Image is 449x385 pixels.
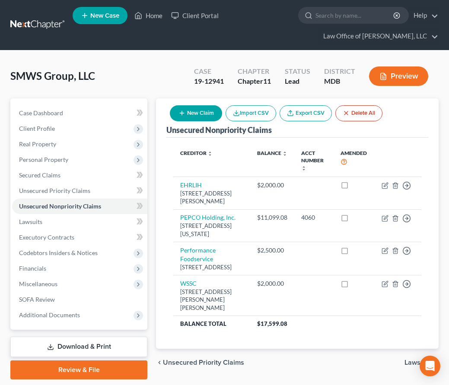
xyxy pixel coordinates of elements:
[194,76,224,86] div: 19-12941
[404,359,432,366] span: Lawsuits
[180,288,243,312] div: [STREET_ADDRESS][PERSON_NAME][PERSON_NAME]
[156,359,244,366] button: chevron_left Unsecured Priority Claims
[282,151,287,156] i: unfold_more
[257,279,287,288] div: $2,000.00
[163,359,244,366] span: Unsecured Priority Claims
[19,311,80,319] span: Additional Documents
[180,189,243,205] div: [STREET_ADDRESS][PERSON_NAME]
[257,246,287,255] div: $2,500.00
[10,360,147,379] a: Review & File
[19,140,56,148] span: Real Property
[12,183,147,199] a: Unsecured Priority Claims
[19,156,68,163] span: Personal Property
[207,151,213,156] i: unfold_more
[12,105,147,121] a: Case Dashboard
[19,171,61,179] span: Secured Claims
[285,66,310,76] div: Status
[166,125,272,135] div: Unsecured Nonpriority Claims
[324,76,355,86] div: MDB
[257,150,287,156] a: Balance unfold_more
[19,280,57,287] span: Miscellaneous
[257,320,287,327] span: $17,599.08
[301,213,326,222] div: 4060
[180,222,243,238] div: [STREET_ADDRESS][US_STATE]
[19,109,63,117] span: Case Dashboard
[180,280,197,287] a: WSSC
[420,356,440,376] div: Open Intercom Messenger
[280,105,332,121] a: Export CSV
[180,246,216,262] a: Performance Foodservice
[173,316,250,331] th: Balance Total
[90,13,119,19] span: New Case
[19,249,98,256] span: Codebtors Insiders & Notices
[12,214,147,230] a: Lawsuits
[130,8,167,23] a: Home
[10,337,147,357] a: Download & Print
[257,181,287,189] div: $2,000.00
[369,66,428,86] button: Preview
[324,66,355,76] div: District
[12,230,147,245] a: Executory Contracts
[180,263,243,271] div: [STREET_ADDRESS]
[180,150,213,156] a: Creditor unfold_more
[238,76,271,86] div: Chapter
[194,66,224,76] div: Case
[226,105,276,121] button: Import CSV
[167,8,223,23] a: Client Portal
[238,66,271,76] div: Chapter
[12,199,147,214] a: Unsecured Nonpriority Claims
[19,218,42,225] span: Lawsuits
[409,8,438,23] a: Help
[335,105,382,121] button: Delete All
[315,7,395,23] input: Search by name...
[19,265,46,272] span: Financials
[19,234,74,241] span: Executory Contracts
[156,359,163,366] i: chevron_left
[170,105,222,121] button: New Claim
[319,28,438,44] a: Law Office of [PERSON_NAME], LLC
[404,359,439,366] button: Lawsuits chevron_right
[257,213,287,222] div: $11,099.08
[180,181,202,189] a: EHRLIH
[12,167,147,183] a: Secured Claims
[19,202,101,210] span: Unsecured Nonpriority Claims
[180,214,236,221] a: PEPCO Holding, Inc.
[334,145,375,177] th: Amended
[19,187,90,194] span: Unsecured Priority Claims
[19,296,55,303] span: SOFA Review
[301,150,324,171] a: Acct Number unfold_more
[285,76,310,86] div: Lead
[19,125,55,132] span: Client Profile
[10,69,95,82] span: SMWS Group, LLC
[301,166,306,171] i: unfold_more
[263,77,271,85] span: 11
[12,292,147,307] a: SOFA Review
